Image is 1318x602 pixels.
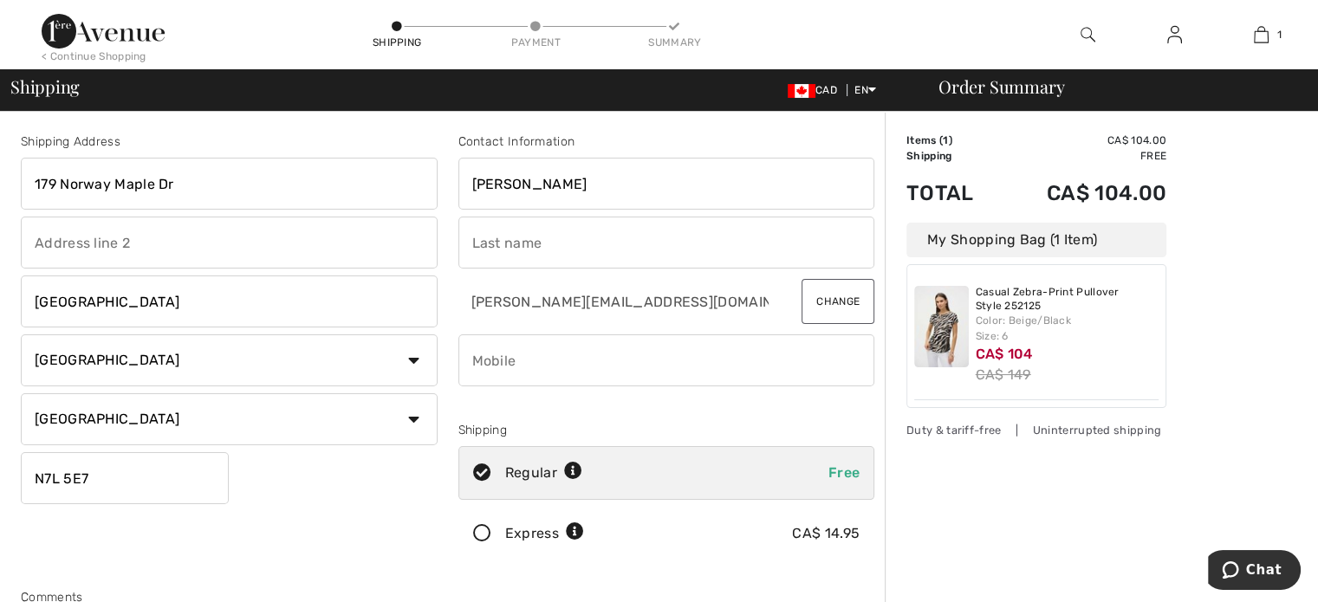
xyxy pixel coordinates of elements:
[906,422,1166,438] div: Duty & tariff-free | Uninterrupted shipping
[21,217,438,269] input: Address line 2
[792,523,860,544] div: CA$ 14.95
[1167,24,1182,45] img: My Info
[505,523,584,544] div: Express
[828,464,860,481] span: Free
[458,217,875,269] input: Last name
[1081,24,1095,45] img: search the website
[21,133,438,151] div: Shipping Address
[906,133,1000,148] td: Items ( )
[788,84,844,96] span: CAD
[906,223,1166,257] div: My Shopping Bag (1 Item)
[976,286,1159,313] a: Casual Zebra-Print Pullover Style 252125
[458,158,875,210] input: First name
[510,35,562,50] div: Payment
[458,421,875,439] div: Shipping
[976,366,1031,383] s: CA$ 149
[21,275,438,327] input: City
[21,452,229,504] input: Zip/Postal Code
[788,84,815,98] img: Canadian Dollar
[1000,164,1166,223] td: CA$ 104.00
[1208,550,1301,593] iframe: Opens a widget where you can chat to one of our agents
[976,346,1033,362] span: CA$ 104
[505,463,582,483] div: Regular
[1000,133,1166,148] td: CA$ 104.00
[918,78,1308,95] div: Order Summary
[458,334,875,386] input: Mobile
[648,35,700,50] div: Summary
[458,133,875,151] div: Contact Information
[854,84,876,96] span: EN
[1277,27,1282,42] span: 1
[1000,148,1166,164] td: Free
[802,279,874,324] button: Change
[10,78,80,95] span: Shipping
[42,14,165,49] img: 1ère Avenue
[906,148,1000,164] td: Shipping
[943,134,948,146] span: 1
[458,275,770,327] input: E-mail
[21,158,438,210] input: Address line 1
[1254,24,1269,45] img: My Bag
[371,35,423,50] div: Shipping
[914,286,969,367] img: Casual Zebra-Print Pullover Style 252125
[976,313,1159,344] div: Color: Beige/Black Size: 6
[906,164,1000,223] td: Total
[1153,24,1196,46] a: Sign In
[1218,24,1303,45] a: 1
[42,49,146,64] div: < Continue Shopping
